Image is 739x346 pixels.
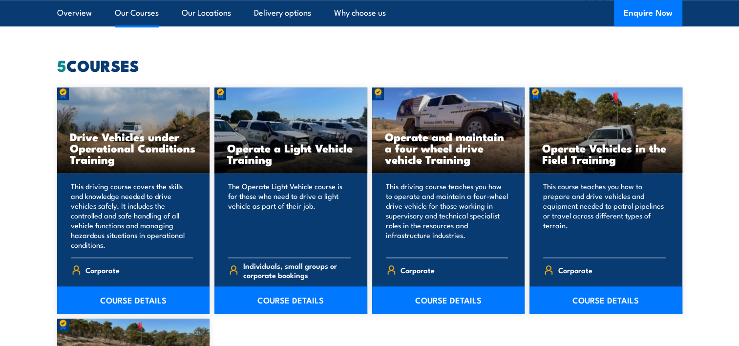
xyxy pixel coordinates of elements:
p: The Operate Light Vehicle course is for those who need to drive a light vehicle as part of their ... [228,181,351,250]
p: This driving course covers the skills and knowledge needed to drive vehicles safely. It includes ... [71,181,193,250]
a: COURSE DETAILS [57,286,210,314]
h2: COURSES [57,58,682,72]
h3: Operate Vehicles in the Field Training [542,142,670,165]
strong: 5 [57,53,66,77]
p: This course teaches you how to prepare and drive vehicles and equipment needed to patrol pipeline... [543,181,666,250]
h3: Operate a Light Vehicle Training [227,142,355,165]
h3: Operate and maintain a four wheel drive vehicle Training [385,131,512,165]
span: Corporate [401,262,435,278]
a: COURSE DETAILS [372,286,525,314]
span: Individuals, small groups or corporate bookings [243,261,351,280]
a: COURSE DETAILS [529,286,682,314]
p: This driving course teaches you how to operate and maintain a four-wheel drive vehicle for those ... [386,181,508,250]
h3: Drive Vehicles under Operational Conditions Training [70,131,197,165]
a: COURSE DETAILS [214,286,367,314]
span: Corporate [558,262,592,278]
span: Corporate [85,262,120,278]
